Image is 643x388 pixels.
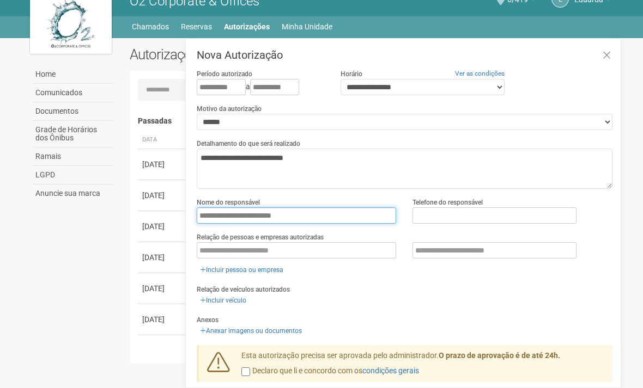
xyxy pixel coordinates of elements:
[142,252,183,263] div: [DATE]
[33,65,113,84] a: Home
[138,117,605,125] h4: Passadas
[282,19,332,34] a: Minha Unidade
[33,147,113,166] a: Ramais
[439,351,560,360] strong: O prazo de aprovação é de até 24h.
[33,121,113,147] a: Grade de Horários dos Ônibus
[341,69,362,79] label: Horário
[130,46,363,63] h2: Autorizações
[33,166,113,184] a: LGPD
[132,19,169,34] a: Chamados
[197,315,219,325] label: Anexos
[142,159,183,170] div: [DATE]
[455,70,505,77] a: Ver as condições
[142,190,183,201] div: [DATE]
[197,198,260,207] label: Nome do responsável
[33,84,113,102] a: Comunicados
[197,50,612,60] h3: Nova Autorização
[362,366,419,375] a: condições gerais
[197,325,305,337] a: Anexar imagens ou documentos
[197,139,300,149] label: Detalhamento do que será realizado
[138,131,187,149] th: Data
[33,184,113,202] a: Anuncie sua marca
[142,283,183,294] div: [DATE]
[197,79,324,95] div: a
[197,69,252,79] label: Período autorizado
[241,367,250,376] input: Declaro que li e concordo com oscondições gerais
[197,104,262,114] label: Motivo da autorização
[33,102,113,121] a: Documentos
[142,314,183,325] div: [DATE]
[233,350,612,382] div: Esta autorização precisa ser aprovada pelo administrador.
[181,19,212,34] a: Reservas
[241,366,419,377] label: Declaro que li e concordo com os
[413,198,483,207] label: Telefone do responsável
[197,294,250,306] a: Incluir veículo
[224,19,270,34] a: Autorizações
[197,285,290,294] label: Relação de veículos autorizados
[142,221,183,232] div: [DATE]
[197,264,287,276] a: Incluir pessoa ou empresa
[197,232,324,242] label: Relação de pessoas e empresas autorizadas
